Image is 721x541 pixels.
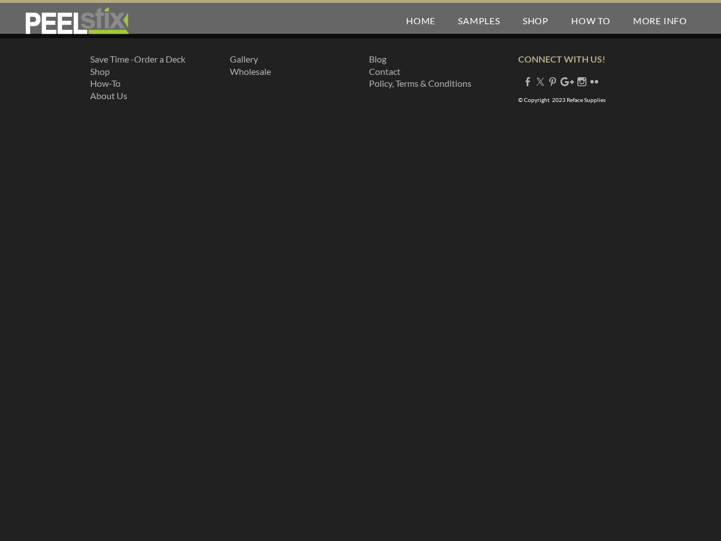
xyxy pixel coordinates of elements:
a: Instagram [577,76,586,87]
a: Blog [369,54,386,64]
a: Gallery​ [230,54,258,64]
a: Save Time -Order a Deck [90,54,185,64]
a: Home [395,3,447,38]
font: © Copyright 2023 Reface Supplies [518,96,606,103]
img: REFACE SUPPLIES [23,7,131,35]
a: Flickr [590,76,599,87]
a: Facebook [523,76,532,87]
a: Policy, Terms & Conditions [369,78,471,88]
strong: CONNECT WITH US! [518,54,606,64]
a: How-To [90,78,121,88]
a: More Info [622,3,698,38]
a: About Us [90,90,127,101]
a: Samples [447,3,511,38]
a: ​Wholesale [230,66,271,77]
font: ​ [230,54,271,77]
a: Shop [90,66,110,77]
a: Twitter [536,76,545,87]
a: How To [560,3,622,38]
a: Shop [511,3,560,38]
a: Contact [369,66,400,77]
a: Pinterest [548,76,557,87]
a: Plus [560,76,574,87]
